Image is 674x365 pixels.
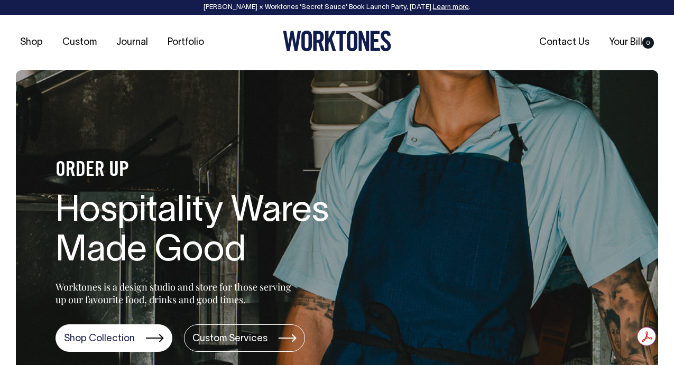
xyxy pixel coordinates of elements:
a: Your Bill0 [605,34,658,51]
div: [PERSON_NAME] × Worktones ‘Secret Sauce’ Book Launch Party, [DATE]. . [11,4,663,11]
h1: Hospitality Wares Made Good [56,192,394,272]
span: 0 [642,37,654,49]
a: Shop Collection [56,324,172,352]
a: Portfolio [163,34,208,51]
a: Shop [16,34,47,51]
a: Learn more [433,4,469,11]
a: Contact Us [535,34,594,51]
a: Journal [112,34,152,51]
a: Custom Services [184,324,305,352]
h4: ORDER UP [56,160,394,182]
p: Worktones is a design studio and store for those serving up our favourite food, drinks and good t... [56,280,296,306]
a: Custom [58,34,101,51]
